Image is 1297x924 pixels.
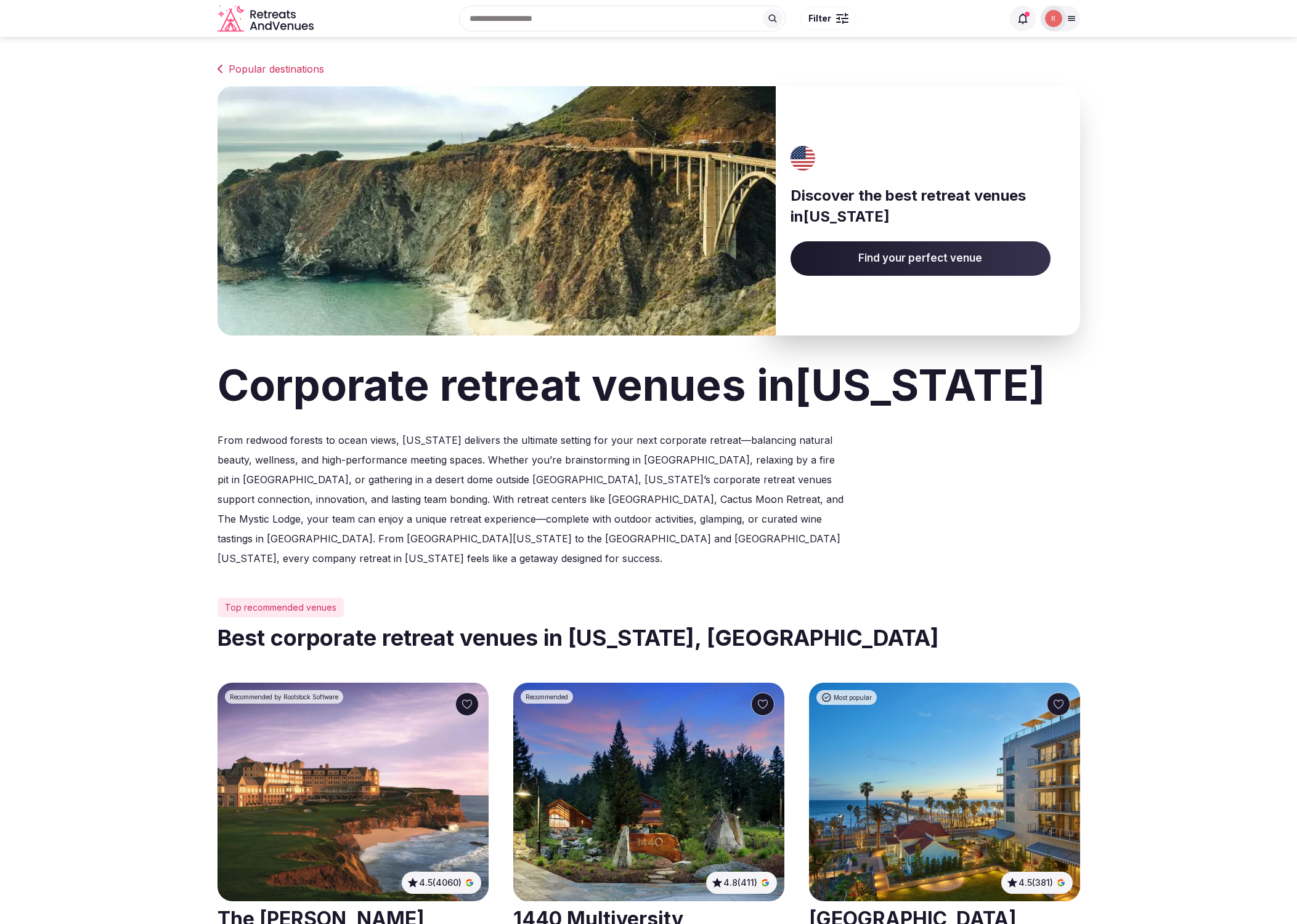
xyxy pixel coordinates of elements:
div: Top recommended venues [218,598,344,617]
span: 4.5 (4060) [419,877,461,889]
a: 4.8(411) [711,877,772,889]
span: Recommended by Rootstock Software [230,693,338,701]
a: Find your perfect venue [791,241,1051,276]
a: Visit the homepage [218,5,316,33]
img: 1440 Multiversity [513,683,784,901]
div: Most popular [816,690,877,705]
img: Mission Pacific Beach Resort [809,683,1080,901]
div: Recommended by Rootstock Software [225,690,343,704]
img: Banner image for California representative of the region [218,86,776,335]
a: Popular destinations [218,62,1080,76]
p: From redwood forests to ocean views, [US_STATE] delivers the ultimate setting for your next corpo... [218,430,848,568]
a: See The Ritz-Carlton, Half Moon Bay [218,683,489,901]
h3: Discover the best retreat venues in [US_STATE] [791,185,1051,227]
img: Ryan Sanford [1045,10,1062,27]
h2: Best corporate retreat venues in [US_STATE], [GEOGRAPHIC_DATA] [218,622,1080,653]
a: 4.5(4060) [407,877,476,889]
svg: Retreats and Venues company logo [218,5,316,33]
button: Filter [800,7,856,30]
img: The Ritz-Carlton, Half Moon Bay [218,683,489,901]
span: Filter [808,12,831,25]
h1: Corporate retreat venues in [US_STATE] [218,355,1046,416]
span: Most popular [834,693,872,702]
img: United States's flag [787,146,820,171]
span: 4.8 (411) [723,877,757,889]
span: 4.5 (381) [1018,877,1053,889]
span: Recommended [526,693,568,701]
a: 4.5(381) [1006,877,1068,889]
a: See Mission Pacific Beach Resort [809,683,1080,901]
div: Recommended [521,690,573,704]
a: See 1440 Multiversity [513,683,784,901]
